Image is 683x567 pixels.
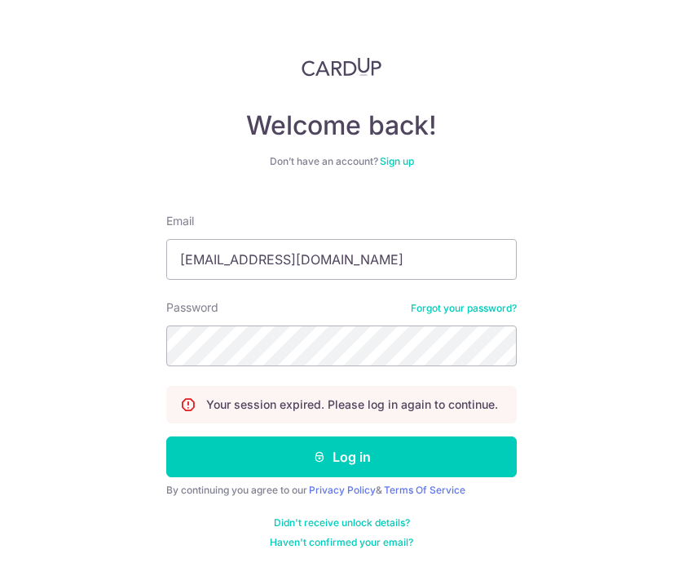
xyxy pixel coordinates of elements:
img: CardUp Logo [302,57,381,77]
div: By continuing you agree to our & [166,484,517,497]
a: Forgot your password? [411,302,517,315]
a: Privacy Policy [309,484,376,496]
p: Your session expired. Please log in again to continue. [206,396,498,413]
button: Log in [166,436,517,477]
div: Don’t have an account? [166,155,517,168]
a: Haven't confirmed your email? [270,536,413,549]
a: Didn't receive unlock details? [274,516,410,529]
h4: Welcome back! [166,109,517,142]
a: Sign up [380,155,414,167]
a: Terms Of Service [384,484,465,496]
label: Email [166,213,194,229]
input: Enter your Email [166,239,517,280]
label: Password [166,299,218,316]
